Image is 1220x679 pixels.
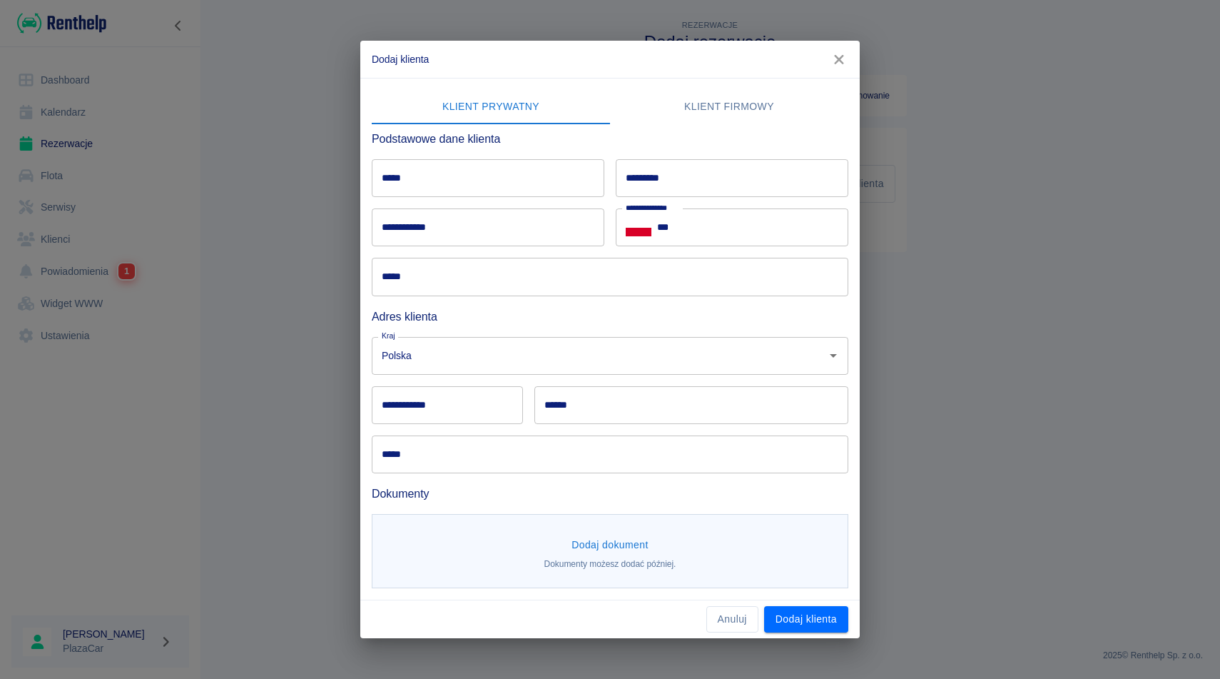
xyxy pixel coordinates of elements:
label: Kraj [382,331,395,341]
div: lab API tabs example [372,90,848,124]
h6: Adres klienta [372,308,848,326]
button: Anuluj [706,606,758,633]
button: Dodaj dokument [566,532,654,558]
button: Otwórz [823,346,843,366]
button: Dodaj klienta [764,606,848,633]
h6: Dokumenty [372,485,848,503]
h2: Dodaj klienta [360,41,860,78]
button: Klient prywatny [372,90,610,124]
button: Klient firmowy [610,90,848,124]
h6: Podstawowe dane klienta [372,130,848,148]
button: Select country [626,217,651,238]
p: Dokumenty możesz dodać później. [544,558,676,570]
